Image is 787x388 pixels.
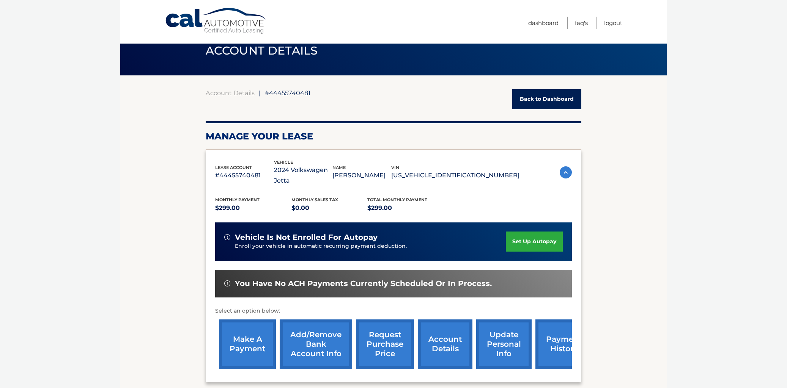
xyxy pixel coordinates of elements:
[215,203,291,213] p: $299.00
[291,203,368,213] p: $0.00
[224,234,230,240] img: alert-white.svg
[235,233,378,242] span: vehicle is not enrolled for autopay
[206,89,255,97] a: Account Details
[280,319,352,369] a: Add/Remove bank account info
[332,170,391,181] p: [PERSON_NAME]
[512,89,581,109] a: Back to Dashboard
[506,232,563,252] a: set up autopay
[332,165,346,170] span: name
[476,319,532,369] a: update personal info
[259,89,261,97] span: |
[224,280,230,286] img: alert-white.svg
[604,17,622,29] a: Logout
[235,242,506,250] p: Enroll your vehicle in automatic recurring payment deduction.
[274,165,333,186] p: 2024 Volkswagen Jetta
[274,160,293,165] span: vehicle
[215,165,252,170] span: lease account
[265,89,310,97] span: #44455740481
[215,307,572,316] p: Select an option below:
[418,319,472,369] a: account details
[206,131,581,142] h2: Manage Your Lease
[391,170,519,181] p: [US_VEHICLE_IDENTIFICATION_NUMBER]
[215,197,260,202] span: Monthly Payment
[165,8,267,34] a: Cal Automotive
[528,17,559,29] a: Dashboard
[560,166,572,178] img: accordion-active.svg
[356,319,414,369] a: request purchase price
[219,319,276,369] a: make a payment
[391,165,399,170] span: vin
[215,170,274,181] p: #44455740481
[206,44,318,58] span: ACCOUNT DETAILS
[575,17,588,29] a: FAQ's
[291,197,338,202] span: Monthly sales Tax
[535,319,592,369] a: payment history
[367,197,427,202] span: Total Monthly Payment
[367,203,444,213] p: $299.00
[235,279,492,288] span: You have no ACH payments currently scheduled or in process.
